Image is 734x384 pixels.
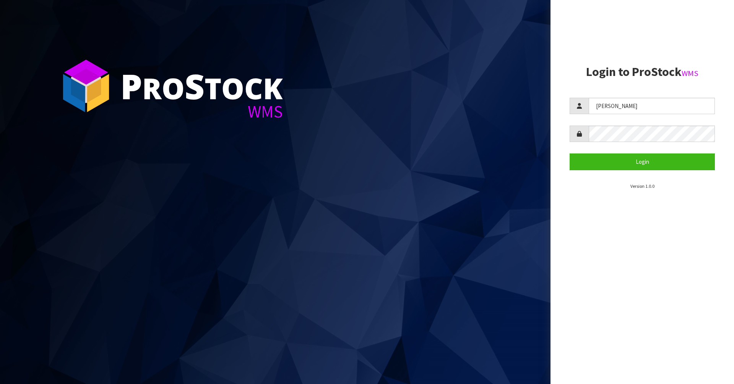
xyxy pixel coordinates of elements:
[570,153,715,170] button: Login
[630,183,654,189] small: Version 1.0.0
[120,63,142,109] span: P
[589,98,715,114] input: Username
[57,57,115,115] img: ProStock Cube
[570,65,715,79] h2: Login to ProStock
[185,63,205,109] span: S
[682,68,698,78] small: WMS
[120,103,283,120] div: WMS
[120,69,283,103] div: ro tock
